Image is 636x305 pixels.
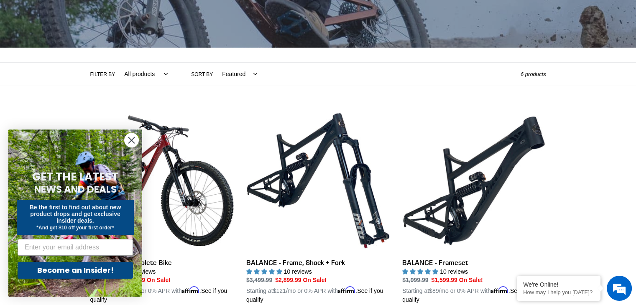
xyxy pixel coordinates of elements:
[30,204,121,224] span: Be the first to find out about new product drops and get exclusive insider deals.
[18,239,133,256] input: Enter your email address
[90,71,115,78] label: Filter by
[34,183,117,196] span: NEWS AND DEALS
[521,71,546,77] span: 6 products
[18,262,133,279] button: Become an Insider!
[36,225,114,231] span: *And get $10 off your first order*
[191,71,213,78] label: Sort by
[523,281,594,288] div: We're Online!
[523,289,594,295] p: How may I help you today?
[32,169,118,184] span: GET THE LATEST
[124,133,139,147] button: Close dialog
